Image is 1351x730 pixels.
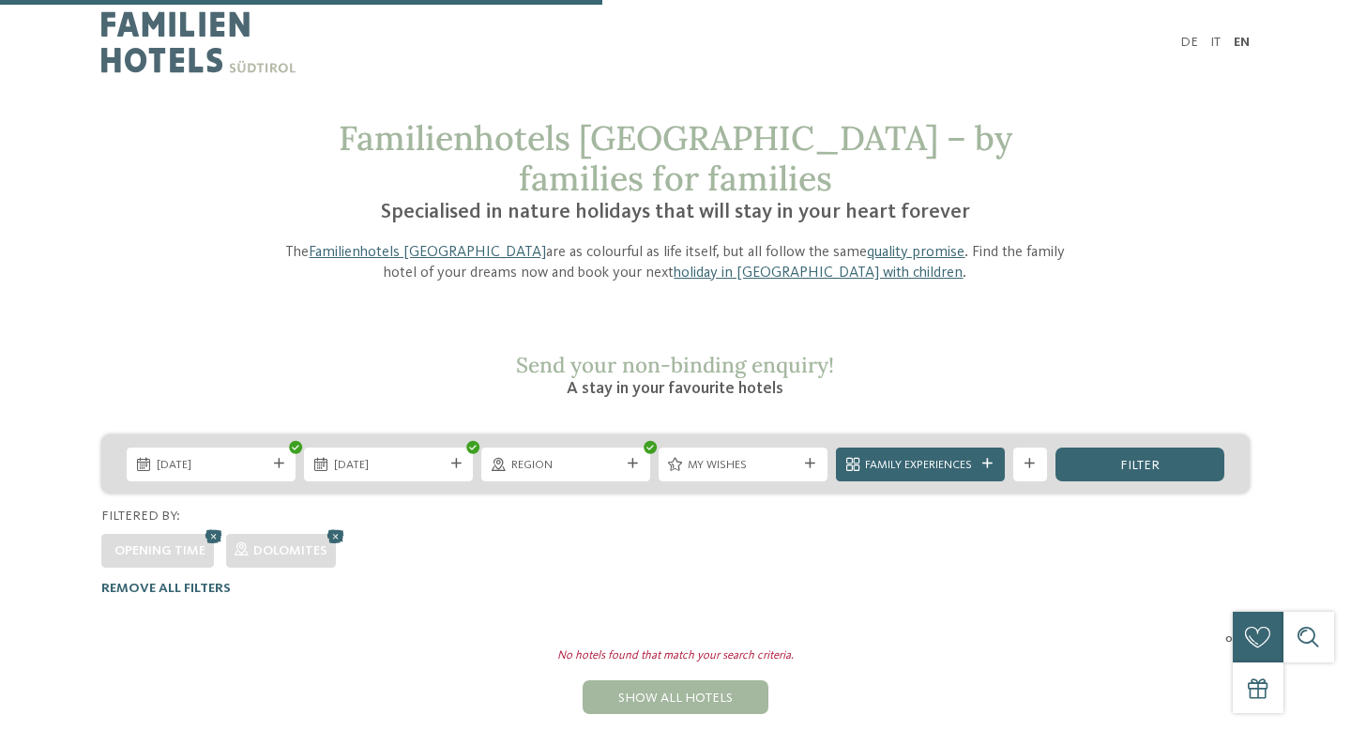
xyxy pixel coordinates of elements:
[1120,459,1160,472] span: filter
[1210,36,1221,49] a: IT
[688,457,797,474] span: My wishes
[381,202,970,222] span: Specialised in nature holidays that will stay in your heart forever
[334,457,444,474] span: [DATE]
[867,245,964,260] a: quality promise
[511,457,621,474] span: Region
[583,680,768,714] div: Show all hotels
[101,582,231,595] span: Remove all filters
[674,266,963,281] a: holiday in [GEOGRAPHIC_DATA] with children
[101,509,180,523] span: Filtered by:
[114,544,205,557] span: Opening time
[865,457,975,474] span: Family Experiences
[157,457,266,474] span: [DATE]
[253,544,327,557] span: Dolomites
[1180,36,1198,49] a: DE
[309,245,546,260] a: Familienhotels [GEOGRAPHIC_DATA]
[339,116,1012,200] span: Familienhotels [GEOGRAPHIC_DATA] – by families for families
[516,351,834,378] span: Send your non-binding enquiry!
[1225,631,1233,647] span: 0
[274,242,1077,284] p: The are as colourful as life itself, but all follow the same . Find the family hotel of your drea...
[89,647,1263,664] div: No hotels found that match your search criteria.
[1234,36,1250,49] a: EN
[567,380,783,397] span: A stay in your favourite hotels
